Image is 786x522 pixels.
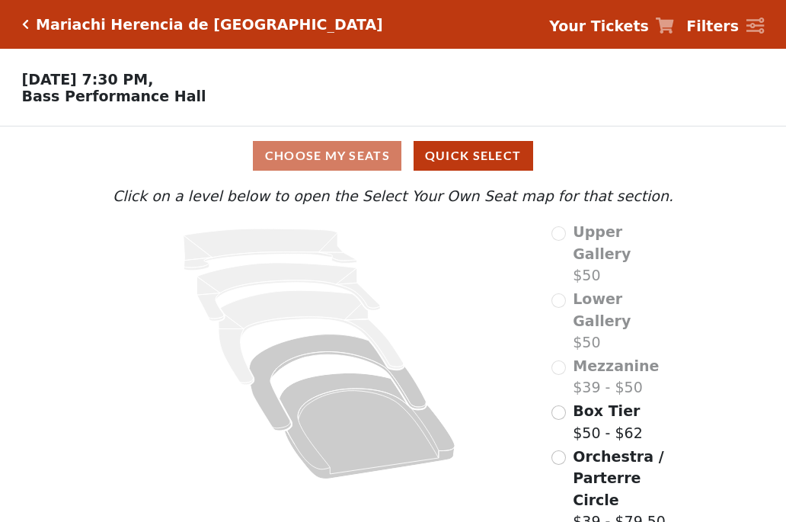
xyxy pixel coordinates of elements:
[184,229,357,271] path: Upper Gallery - Seats Available: 0
[573,357,659,374] span: Mezzanine
[573,402,640,419] span: Box Tier
[573,448,663,508] span: Orchestra / Parterre Circle
[549,18,649,34] strong: Your Tickets
[573,400,642,444] label: $50 - $62
[573,355,659,399] label: $39 - $50
[414,141,533,171] button: Quick Select
[686,18,739,34] strong: Filters
[686,15,764,37] a: Filters
[197,263,381,321] path: Lower Gallery - Seats Available: 0
[36,16,383,34] h5: Mariachi Herencia de [GEOGRAPHIC_DATA]
[109,185,677,207] p: Click on a level below to open the Select Your Own Seat map for that section.
[573,290,631,329] span: Lower Gallery
[549,15,674,37] a: Your Tickets
[573,221,677,287] label: $50
[573,223,631,262] span: Upper Gallery
[280,373,455,479] path: Orchestra / Parterre Circle - Seats Available: 610
[573,288,677,354] label: $50
[22,19,29,30] a: Click here to go back to filters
